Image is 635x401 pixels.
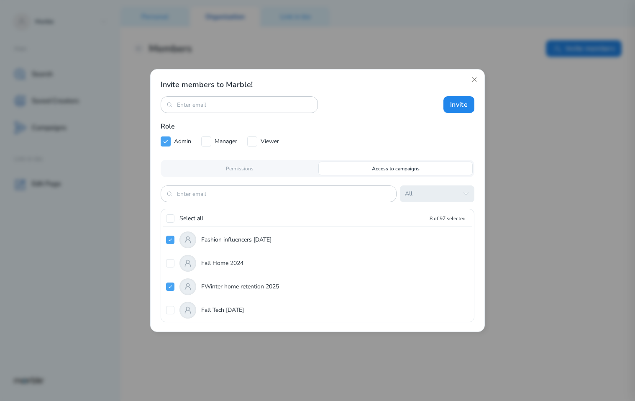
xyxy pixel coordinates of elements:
[372,165,420,172] p: Access to campaigns
[161,80,318,90] h2: Invite members to Marble!
[161,121,474,131] p: Role
[174,136,191,147] p: Admin
[177,190,380,198] input: Enter email
[177,101,302,109] input: Enter email
[261,136,279,147] p: Viewer
[400,185,474,202] button: All
[405,190,458,198] div: All
[430,215,466,222] p: 8 of 97 selected
[201,235,271,245] p: Fashion influencers [DATE]
[201,258,243,268] p: Fall Home 2024
[215,136,237,147] p: Manager
[226,165,253,172] p: Permissions
[179,215,203,223] p: Select all
[443,96,474,113] button: Invite
[201,282,279,292] p: FWinter home retention 2025
[201,305,244,315] p: Fall Tech [DATE]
